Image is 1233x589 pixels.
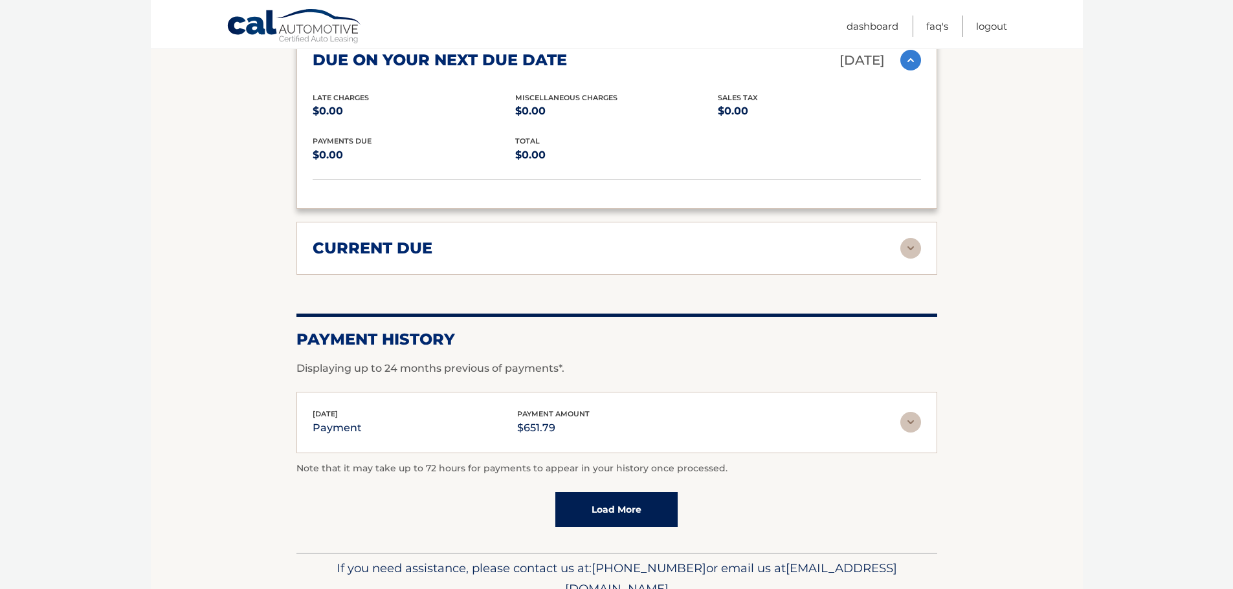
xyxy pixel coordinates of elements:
a: Cal Automotive [227,8,362,46]
span: [DATE] [313,409,338,418]
p: $0.00 [515,102,718,120]
p: payment [313,419,362,437]
span: total [515,136,540,145]
img: accordion-rest.svg [900,238,921,259]
span: [PHONE_NUMBER] [592,561,706,575]
span: Payments Due [313,136,372,145]
p: Note that it may take up to 72 hours for payments to appear in your history once processed. [296,461,937,477]
h2: current due [313,239,432,258]
p: [DATE] [839,49,885,72]
a: FAQ's [926,16,948,37]
img: accordion-active.svg [900,50,921,70]
p: $0.00 [718,102,920,120]
h2: Payment History [296,330,937,349]
h2: due on your next due date [313,50,567,70]
a: Load More [555,492,678,527]
span: Late Charges [313,93,369,102]
img: accordion-rest.svg [900,412,921,433]
a: Dashboard [847,16,898,37]
p: $651.79 [517,419,590,437]
span: Miscellaneous Charges [515,93,617,102]
p: Displaying up to 24 months previous of payments*. [296,361,937,376]
span: Sales Tax [718,93,758,102]
a: Logout [976,16,1007,37]
p: $0.00 [313,146,515,164]
p: $0.00 [515,146,718,164]
p: $0.00 [313,102,515,120]
span: payment amount [517,409,590,418]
